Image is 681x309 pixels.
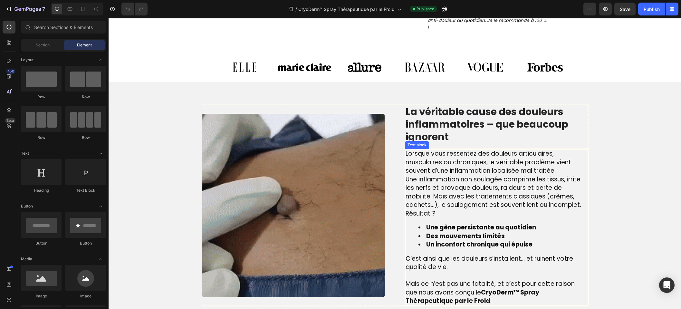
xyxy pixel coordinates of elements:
[21,135,62,140] div: Row
[289,39,343,59] img: gempages_432750572815254551-2cbeeed6-194d-4cc9-b8f0-0be8b4f7b274.svg
[65,188,106,193] div: Text Block
[65,293,106,299] div: Image
[644,6,660,13] div: Publish
[96,201,106,211] span: Toggle open
[298,124,319,130] div: Text block
[298,6,395,13] span: CryoDerm™ Spray Thérapeutique par le Froid
[318,205,427,214] strong: Une gêne persistante au quotidien
[297,131,463,157] span: Lorsque vous ressentez des douleurs articulaires, musculaires ou chroniques, le véritable problèm...
[21,57,34,63] span: Layout
[297,261,466,287] span: Mais ce n’est pas une fatalité, et c’est pour cette raison que nous avons conçu le .
[96,55,106,65] span: Toggle open
[297,270,431,287] strong: CryoDerm™ Spray Thérapeutique par le Froid
[229,39,283,59] img: gempages_540190890933617569-48a393bd-2c88-4fe2-a863-1cdda9c29eda.svg
[21,150,29,156] span: Text
[5,118,15,123] div: Beta
[65,135,106,140] div: Row
[297,157,473,191] span: Une inflammation non soulagée comprime les tissus, irrite les nerfs et provoque douleurs, raideur...
[77,42,92,48] span: Element
[614,3,636,15] button: Save
[42,5,45,13] p: 7
[410,39,464,59] img: gempages_540190890933617569-666020d7-0c21-4a01-9ae6-a72b9bd9ba59.svg
[109,39,163,59] img: gempages_540190890933617569-737d0a00-37d1-4922-bfc8-344268e18f36.svg
[21,240,62,246] div: Button
[96,148,106,159] span: Toggle open
[21,21,106,34] input: Search Sections & Elements
[318,214,396,222] strong: Des mouvements limités
[297,191,327,200] span: Résultat ?
[21,188,62,193] div: Heading
[21,94,62,100] div: Row
[638,3,665,15] button: Publish
[21,256,32,262] span: Media
[620,6,630,12] span: Save
[65,240,106,246] div: Button
[3,3,48,15] button: 7
[417,6,434,12] span: Published
[65,94,106,100] div: Row
[318,222,424,231] strong: Un inconfort chronique qui épuise
[659,277,675,293] div: Open Intercom Messenger
[36,42,50,48] span: Section
[21,293,62,299] div: Image
[21,203,33,209] span: Button
[169,39,223,59] img: gempages_540190890933617569-1a2a805c-d55c-4307-8336-33510e95c3b1.svg
[296,87,480,126] h2: La véritable cause des douleurs inflammatoires – que beaucoup ignorent
[6,69,15,74] div: 450
[350,39,403,59] img: gempages_540190890933617569-5063f220-d307-44a8-9a89-09895af8bd98.svg
[93,96,276,279] img: Wart_Removal_Cream_gif.gif
[121,3,148,15] div: Undo/Redo
[297,236,465,254] span: C’est ainsi que les douleurs s’installent… et ruinent votre qualité de vie.
[96,254,106,264] span: Toggle open
[109,18,681,309] iframe: Design area
[295,6,297,13] span: /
